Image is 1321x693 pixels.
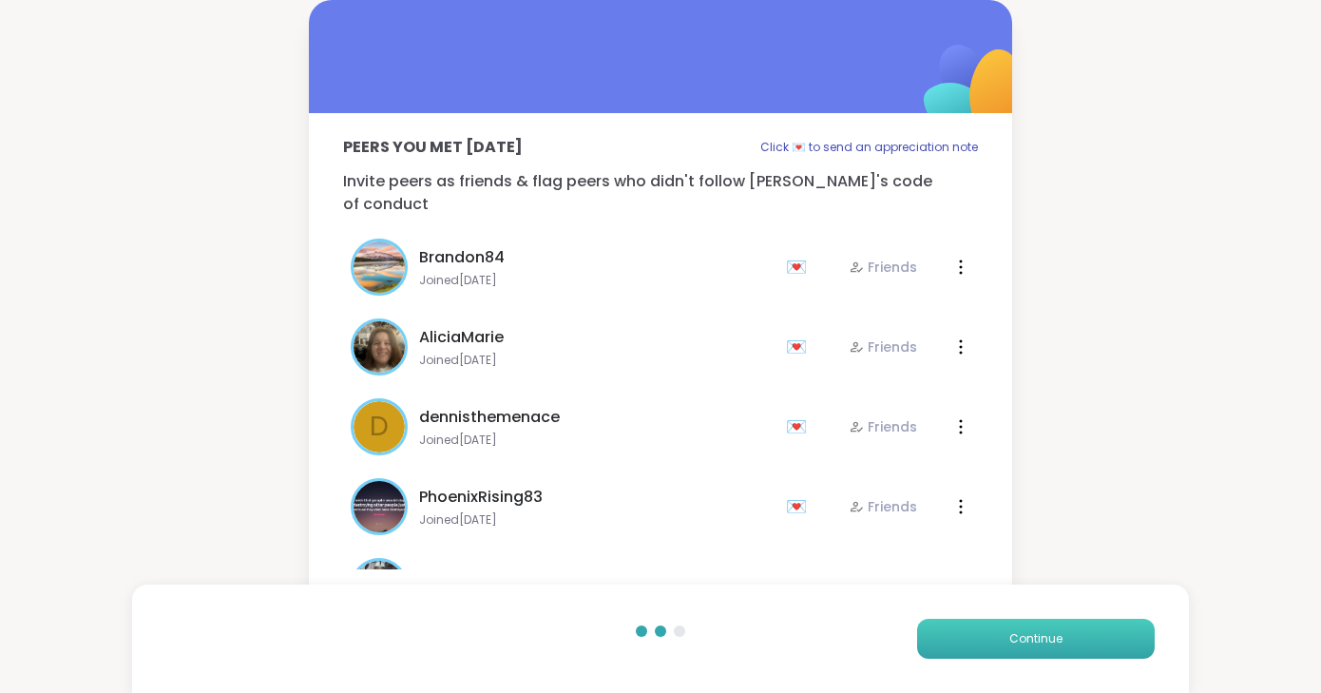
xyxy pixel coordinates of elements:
span: Brandon84 [419,246,505,269]
div: Friends [849,258,917,277]
div: 💌 [786,412,814,442]
p: Peers you met [DATE] [343,136,523,159]
img: AliciaMarie [354,321,405,373]
button: Continue [917,619,1155,659]
span: suzandavis55 [419,566,526,588]
div: 💌 [786,332,814,362]
span: d [370,407,389,447]
div: Friends [849,497,917,516]
div: 💌 [786,252,814,282]
span: AliciaMarie [419,326,504,349]
img: PhoenixRising83 [354,481,405,532]
p: Click 💌 to send an appreciation note [760,136,978,159]
span: dennisthemenace [419,406,560,429]
span: PhoenixRising83 [419,486,543,509]
span: Continue [1009,630,1063,647]
p: Invite peers as friends & flag peers who didn't follow [PERSON_NAME]'s code of conduct [343,170,978,216]
span: Joined [DATE] [419,512,775,528]
img: Brandon84 [354,241,405,293]
div: 💌 [786,491,814,522]
div: Friends [849,417,917,436]
img: suzandavis55 [354,561,405,612]
span: Joined [DATE] [419,353,775,368]
span: Joined [DATE] [419,273,775,288]
div: Friends [849,337,917,356]
span: Joined [DATE] [419,433,775,448]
